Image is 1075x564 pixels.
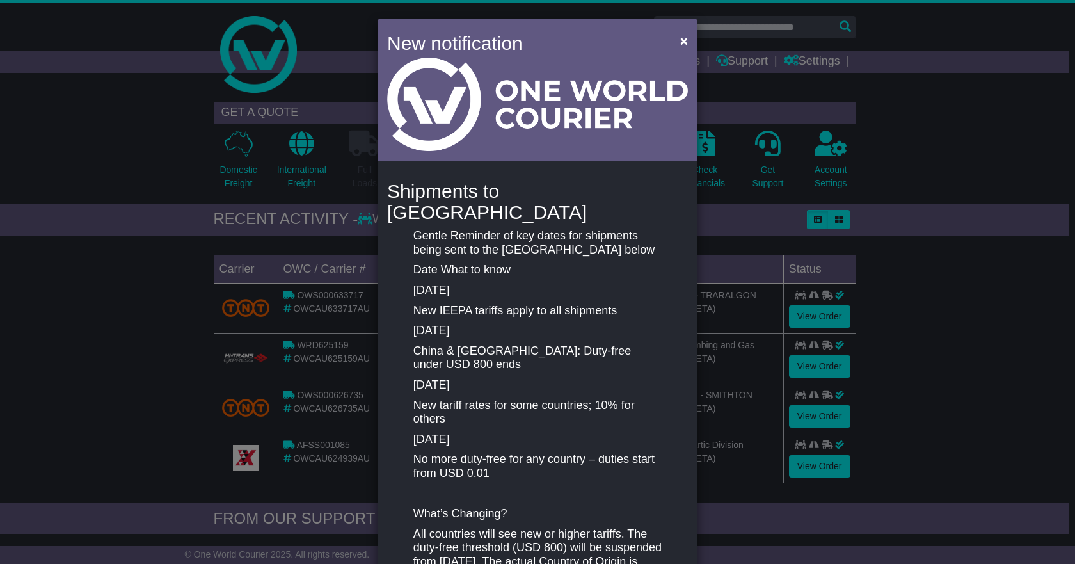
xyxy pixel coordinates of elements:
p: [DATE] [413,284,662,298]
h4: Shipments to [GEOGRAPHIC_DATA] [387,181,688,223]
p: [DATE] [413,378,662,392]
p: Gentle Reminder of key dates for shipments being sent to the [GEOGRAPHIC_DATA] below [413,229,662,257]
img: Light [387,58,688,151]
h4: New notification [387,29,662,58]
p: China & [GEOGRAPHIC_DATA]: Duty-free under USD 800 ends [413,344,662,372]
p: New tariff rates for some countries; 10% for others [413,399,662,426]
p: What’s Changing? [413,507,662,521]
button: Close [674,28,694,54]
p: Date What to know [413,263,662,277]
span: × [680,33,688,48]
p: [DATE] [413,324,662,338]
p: No more duty-free for any country – duties start from USD 0.01 [413,453,662,480]
p: New IEEPA tariffs apply to all shipments [413,304,662,318]
p: [DATE] [413,433,662,447]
